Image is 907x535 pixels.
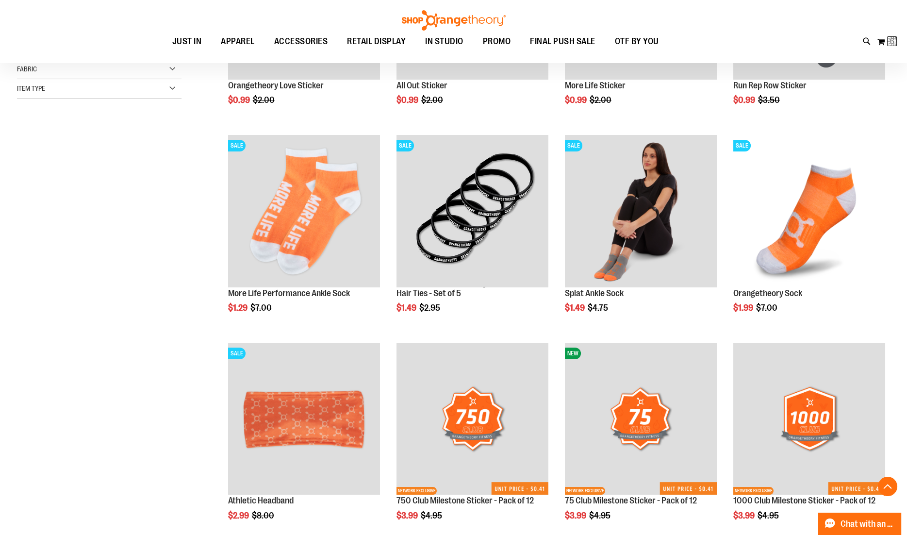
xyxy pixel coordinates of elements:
[17,84,45,92] span: Item Type
[274,31,328,52] span: ACCESSORIES
[565,343,717,495] img: 75 Club Milestone Sticker - Pack of 12
[733,343,885,495] img: 1000 Club Milestone Sticker - Pack of 12
[163,31,212,53] a: JUST IN
[733,511,756,520] span: $3.99
[733,95,757,105] span: $0.99
[228,81,324,90] a: Orangetheory Love Sticker
[228,303,249,313] span: $1.29
[415,31,473,53] a: IN STUDIO
[888,35,899,47] img: Loading...
[565,135,717,287] img: Product image for Splat Ankle Sock
[520,31,605,52] a: FINAL PUSH SALE
[530,31,595,52] span: FINAL PUSH SALE
[228,343,380,495] img: Product image for Athletic Headband
[396,81,447,90] a: All Out Sticker
[392,130,553,337] div: product
[733,135,885,288] a: Product image for Orangetheory SockSALE
[396,496,534,505] a: 750 Club Milestone Sticker - Pack of 12
[565,343,717,496] a: 75 Club Milestone Sticker - Pack of 12NEWNETWORK EXCLUSIVE
[758,95,781,105] span: $3.50
[396,343,548,495] img: 750 Club Milestone Sticker - Pack of 12
[228,135,380,288] a: Product image for More Life Performance Ankle SockSALE
[396,343,548,496] a: 750 Club Milestone Sticker - Pack of 12NETWORK EXCLUSIVE
[396,140,414,151] span: SALE
[565,288,624,298] a: Splat Ankle Sock
[253,95,276,105] span: $2.00
[421,95,445,105] span: $2.00
[605,31,669,53] a: OTF BY YOU
[733,140,751,151] span: SALE
[878,477,897,496] button: Back To Top
[818,513,902,535] button: Chat with an Expert
[728,130,890,337] div: product
[483,31,511,52] span: PROMO
[421,511,444,520] span: $4.95
[252,511,276,520] span: $8.00
[565,511,588,520] span: $3.99
[841,519,895,529] span: Chat with an Expert
[396,135,548,287] img: Hair Ties - Set of 5
[615,31,659,52] span: OTF BY YOU
[733,487,774,495] span: NETWORK EXCLUSIVE
[396,95,420,105] span: $0.99
[565,496,697,505] a: 75 Club Milestone Sticker - Pack of 12
[264,31,338,53] a: ACCESSORIES
[250,303,273,313] span: $7.00
[565,81,626,90] a: More Life Sticker
[228,95,251,105] span: $0.99
[733,343,885,496] a: 1000 Club Milestone Sticker - Pack of 12NETWORK EXCLUSIVE
[17,65,37,73] span: Fabric
[590,95,613,105] span: $2.00
[419,303,442,313] span: $2.95
[172,31,202,52] span: JUST IN
[756,303,779,313] span: $7.00
[758,511,780,520] span: $4.95
[565,487,605,495] span: NETWORK EXCLUSIVE
[565,95,588,105] span: $0.99
[396,288,461,298] a: Hair Ties - Set of 5
[400,10,507,31] img: Shop Orangetheory
[877,34,897,50] button: Loading...
[396,135,548,288] a: Hair Ties - Set of 5SALE
[223,130,385,337] div: product
[425,31,463,52] span: IN STUDIO
[228,348,246,359] span: SALE
[228,496,294,505] a: Athletic Headband
[733,81,807,90] a: Run Rep Row Sticker
[733,288,802,298] a: Orangetheory Sock
[228,288,350,298] a: More Life Performance Ankle Sock
[565,135,717,288] a: Product image for Splat Ankle SockSALE
[396,487,437,495] span: NETWORK EXCLUSIVE
[565,140,582,151] span: SALE
[228,511,250,520] span: $2.99
[588,303,610,313] span: $4.75
[473,31,521,53] a: PROMO
[228,343,380,496] a: Product image for Athletic HeadbandSALE
[337,31,415,53] a: RETAIL DISPLAY
[733,135,885,287] img: Product image for Orangetheory Sock
[733,303,755,313] span: $1.99
[565,303,586,313] span: $1.49
[565,348,581,359] span: NEW
[228,135,380,287] img: Product image for More Life Performance Ankle Sock
[221,31,255,52] span: APPAREL
[228,140,246,151] span: SALE
[347,31,406,52] span: RETAIL DISPLAY
[733,496,875,505] a: 1000 Club Milestone Sticker - Pack of 12
[211,31,264,53] a: APPAREL
[560,130,722,337] div: product
[589,511,612,520] span: $4.95
[396,303,418,313] span: $1.49
[396,511,419,520] span: $3.99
